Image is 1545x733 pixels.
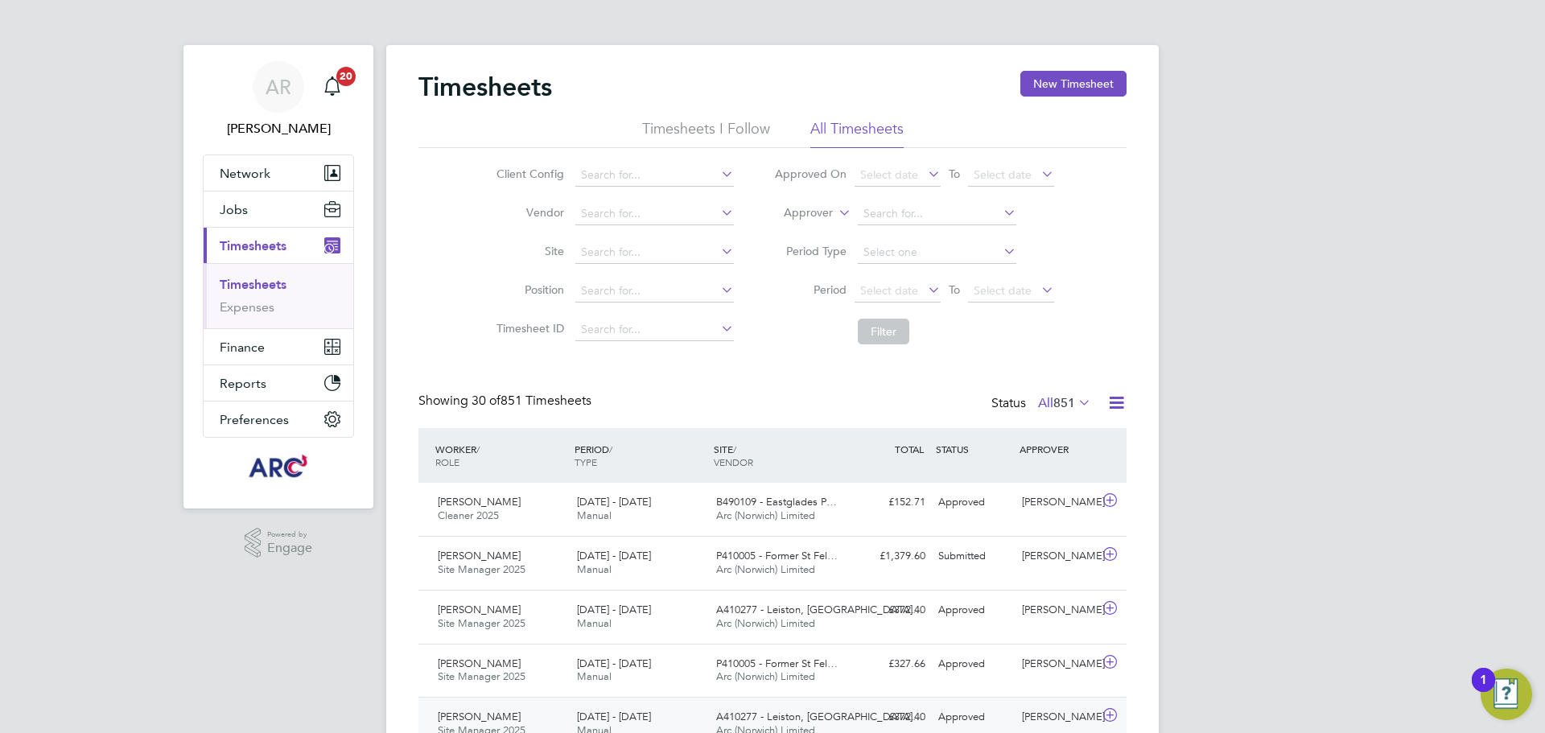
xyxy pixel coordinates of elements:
[848,543,932,570] div: £1,379.60
[577,509,612,522] span: Manual
[716,562,815,576] span: Arc (Norwich) Limited
[492,205,564,220] label: Vendor
[438,710,521,723] span: [PERSON_NAME]
[220,238,286,253] span: Timesheets
[492,167,564,181] label: Client Config
[577,657,651,670] span: [DATE] - [DATE]
[577,549,651,562] span: [DATE] - [DATE]
[220,166,270,181] span: Network
[932,597,1016,624] div: Approved
[716,509,815,522] span: Arc (Norwich) Limited
[266,76,291,97] span: AR
[858,203,1016,225] input: Search for...
[716,616,815,630] span: Arc (Norwich) Limited
[944,163,965,184] span: To
[204,155,353,191] button: Network
[220,340,265,355] span: Finance
[895,443,924,455] span: TOTAL
[575,455,597,468] span: TYPE
[1016,489,1099,516] div: [PERSON_NAME]
[438,669,525,683] span: Site Manager 2025
[438,603,521,616] span: [PERSON_NAME]
[932,543,1016,570] div: Submitted
[716,549,838,562] span: P410005 - Former St Fel…
[1016,597,1099,624] div: [PERSON_NAME]
[203,119,354,138] span: Abbie Ross
[336,67,356,86] span: 20
[418,71,552,103] h2: Timesheets
[932,489,1016,516] div: Approved
[577,669,612,683] span: Manual
[220,376,266,391] span: Reports
[472,393,501,409] span: 30 of
[204,263,353,328] div: Timesheets
[438,657,521,670] span: [PERSON_NAME]
[932,434,1016,463] div: STATUS
[716,657,838,670] span: P410005 - Former St Fel…
[267,528,312,542] span: Powered by
[1016,543,1099,570] div: [PERSON_NAME]
[492,282,564,297] label: Position
[848,597,932,624] div: £372.40
[716,495,837,509] span: B490109 - Eastglades P…
[1020,71,1127,97] button: New Timesheet
[974,283,1032,298] span: Select date
[472,393,591,409] span: 851 Timesheets
[858,319,909,344] button: Filter
[577,562,612,576] span: Manual
[1016,434,1099,463] div: APPROVER
[316,61,348,113] a: 20
[438,562,525,576] span: Site Manager 2025
[577,616,612,630] span: Manual
[571,434,710,476] div: PERIOD
[438,616,525,630] span: Site Manager 2025
[575,164,734,187] input: Search for...
[438,495,521,509] span: [PERSON_NAME]
[220,277,286,292] a: Timesheets
[609,443,612,455] span: /
[716,710,923,723] span: A410277 - Leiston, [GEOGRAPHIC_DATA]…
[860,283,918,298] span: Select date
[220,299,274,315] a: Expenses
[220,412,289,427] span: Preferences
[860,167,918,182] span: Select date
[183,45,373,509] nav: Main navigation
[476,443,480,455] span: /
[991,393,1094,415] div: Status
[1016,704,1099,731] div: [PERSON_NAME]
[810,119,904,148] li: All Timesheets
[774,282,847,297] label: Period
[848,489,932,516] div: £152.71
[858,241,1016,264] input: Select one
[245,528,313,558] a: Powered byEngage
[204,228,353,263] button: Timesheets
[1481,669,1532,720] button: Open Resource Center, 1 new notification
[577,603,651,616] span: [DATE] - [DATE]
[774,167,847,181] label: Approved On
[575,319,734,341] input: Search for...
[577,495,651,509] span: [DATE] - [DATE]
[577,710,651,723] span: [DATE] - [DATE]
[438,509,499,522] span: Cleaner 2025
[774,244,847,258] label: Period Type
[575,280,734,303] input: Search for...
[733,443,736,455] span: /
[204,329,353,364] button: Finance
[575,203,734,225] input: Search for...
[848,704,932,731] div: £372.40
[848,651,932,677] div: £327.66
[1480,680,1487,701] div: 1
[492,244,564,258] label: Site
[575,241,734,264] input: Search for...
[438,549,521,562] span: [PERSON_NAME]
[246,454,311,480] img: arcgroup-logo-retina.png
[1038,395,1091,411] label: All
[435,455,459,468] span: ROLE
[716,669,815,683] span: Arc (Norwich) Limited
[431,434,571,476] div: WORKER
[642,119,770,148] li: Timesheets I Follow
[714,455,753,468] span: VENDOR
[1053,395,1075,411] span: 851
[932,704,1016,731] div: Approved
[267,542,312,555] span: Engage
